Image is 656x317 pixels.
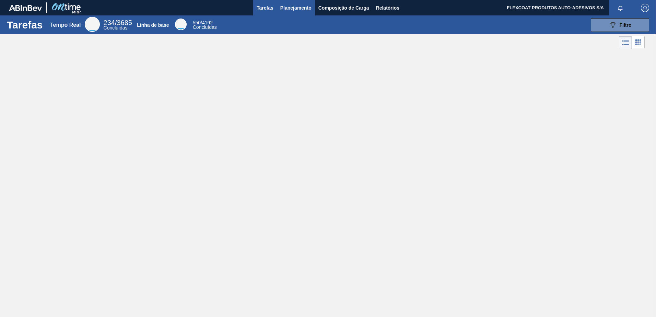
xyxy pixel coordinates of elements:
span: 234 [104,19,115,26]
span: / [193,20,213,25]
span: Composição de Carga [318,4,369,12]
div: Tempo Real [50,22,81,28]
span: Concluídas [104,25,128,31]
span: Filtro [620,22,632,28]
div: Real Time [104,20,132,30]
img: TNhmsLtSVTkK8tSr43FrP2fwEKptu5GPRR3wAAAABJRU5ErkJggg== [9,5,42,11]
div: Visão em Cards [632,36,645,49]
div: Visão em Lista [619,36,632,49]
span: / [104,19,132,26]
h1: Tarefas [7,21,43,29]
span: 550 [193,20,201,25]
span: Planejamento [280,4,312,12]
div: Linha de base [137,22,169,28]
div: Base Line [193,21,217,30]
span: Tarefas [257,4,273,12]
span: Relatórios [376,4,399,12]
button: Filtro [591,18,649,32]
div: Real Time [85,17,100,32]
img: Logout [641,4,649,12]
span: Concluídas [193,24,217,30]
div: Base Line [175,19,187,30]
font: 4192 [202,20,213,25]
font: 3685 [117,19,132,26]
button: Notificações [609,3,631,13]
